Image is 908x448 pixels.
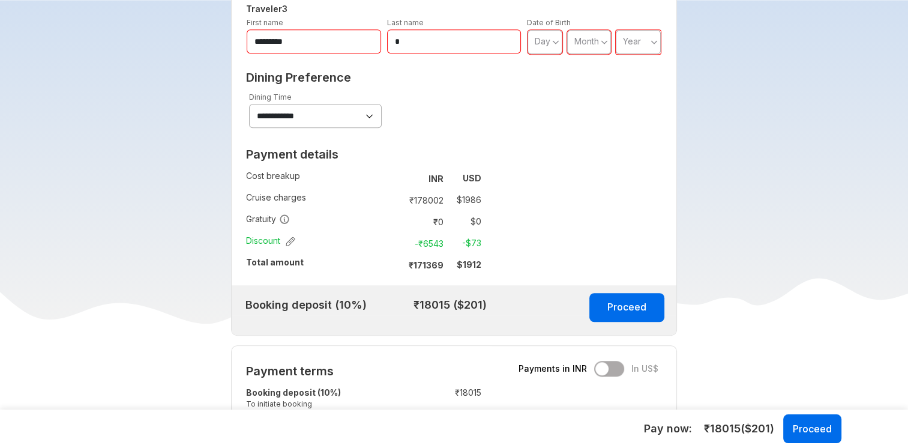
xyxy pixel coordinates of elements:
strong: Booking deposit (10%) [246,387,341,398]
svg: angle down [552,36,559,48]
button: Proceed [589,293,664,322]
span: ₹ 18015 ($ 201 ) [704,421,774,437]
td: Cruise charges [246,189,392,211]
small: To initiate booking [246,399,404,409]
svg: angle down [651,36,658,48]
span: Gratuity [246,213,290,225]
td: : [392,189,398,211]
strong: Total amount [246,257,304,267]
strong: ₹ 171369 [409,260,443,270]
td: : [392,168,398,189]
span: Month [574,36,599,46]
td: ₹ 18015 [410,384,481,415]
label: Dining Time [249,92,292,101]
span: In US$ [631,363,658,375]
strong: INR [428,174,443,184]
h5: Pay now: [644,422,692,436]
td: -$ 73 [448,235,481,252]
label: Last name [387,18,424,27]
button: Proceed [783,414,841,443]
span: Year [623,36,641,46]
svg: angle down [601,36,608,48]
span: Payments in INR [519,363,587,375]
span: Day [535,36,550,46]
label: First name [247,18,283,27]
h2: Payment details [246,147,481,162]
h2: Dining Preference [246,70,662,85]
td: ₹ 178002 [398,192,448,208]
td: ₹ 0 [398,213,448,230]
strong: USD [463,173,481,183]
strong: $ 1912 [457,259,481,270]
td: ₹18015 ($201) [379,295,487,315]
td: Booking deposit (10%) [232,295,379,315]
span: Discount [246,235,295,247]
td: $ 1986 [448,192,481,208]
h5: Traveler 3 [244,2,664,16]
td: Cost breakup [246,168,392,189]
td: : [392,211,398,232]
td: $ 0 [448,213,481,230]
label: Date of Birth [527,18,571,27]
td: : [404,384,410,415]
h2: Payment terms [246,364,481,378]
td: -₹ 6543 [398,235,448,252]
td: : [392,232,398,254]
td: : [392,254,398,276]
